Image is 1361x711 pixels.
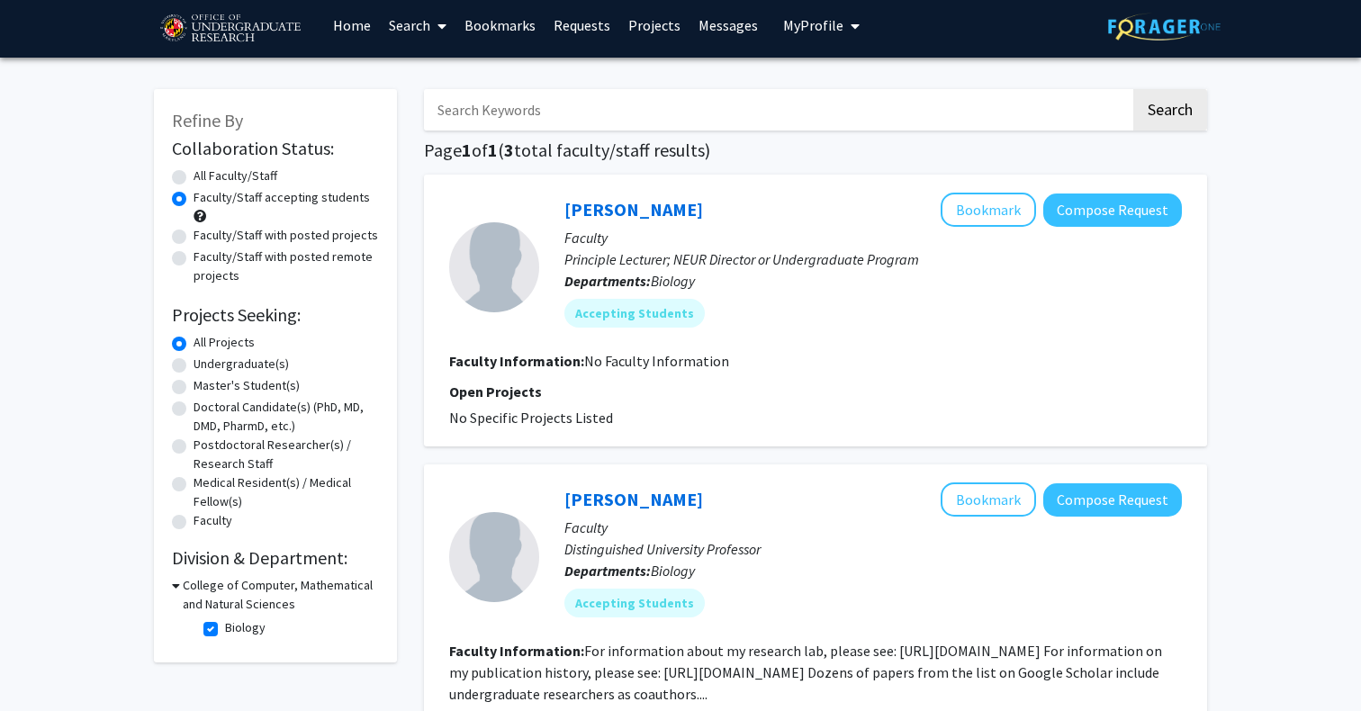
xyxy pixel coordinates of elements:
label: All Faculty/Staff [194,166,277,185]
h1: Page of ( total faculty/staff results) [424,139,1207,161]
button: Search [1133,89,1207,130]
p: Distinguished University Professor [564,538,1182,560]
b: Faculty Information: [449,642,584,660]
mat-chip: Accepting Students [564,589,705,617]
h2: Projects Seeking: [172,304,379,326]
label: Doctoral Candidate(s) (PhD, MD, DMD, PharmD, etc.) [194,398,379,436]
label: Undergraduate(s) [194,355,289,373]
button: Compose Request to William Fagan [1043,483,1182,517]
span: Biology [651,272,695,290]
p: Principle Lecturer; NEUR Director or Undergraduate Program [564,248,1182,270]
h2: Collaboration Status: [172,138,379,159]
iframe: Chat [14,630,77,697]
label: Faculty/Staff with posted projects [194,226,378,245]
span: 1 [488,139,498,161]
label: Master's Student(s) [194,376,300,395]
label: Medical Resident(s) / Medical Fellow(s) [194,473,379,511]
label: Biology [225,618,266,637]
h2: Division & Department: [172,547,379,569]
label: All Projects [194,333,255,352]
a: [PERSON_NAME] [564,488,703,510]
span: Biology [651,562,695,580]
button: Compose Request to Hilary Bierman [1043,193,1182,227]
img: ForagerOne Logo [1108,13,1221,40]
p: Faculty [564,227,1182,248]
input: Search Keywords [424,89,1131,130]
mat-chip: Accepting Students [564,299,705,328]
span: No Specific Projects Listed [449,409,613,427]
fg-read-more: For information about my research lab, please see: [URL][DOMAIN_NAME] For information on my publi... [449,642,1162,703]
label: Faculty/Staff with posted remote projects [194,247,379,285]
b: Departments: [564,272,651,290]
img: University of Maryland Logo [154,6,306,51]
span: Refine By [172,109,243,131]
span: 3 [504,139,514,161]
p: Faculty [564,517,1182,538]
span: 1 [462,139,472,161]
label: Faculty [194,511,232,530]
button: Add Hilary Bierman to Bookmarks [941,193,1036,227]
button: Add William Fagan to Bookmarks [941,482,1036,517]
p: Open Projects [449,381,1182,402]
b: Departments: [564,562,651,580]
label: Postdoctoral Researcher(s) / Research Staff [194,436,379,473]
label: Faculty/Staff accepting students [194,188,370,207]
span: No Faculty Information [584,352,729,370]
h3: College of Computer, Mathematical and Natural Sciences [183,576,379,614]
a: [PERSON_NAME] [564,198,703,220]
span: My Profile [783,16,843,34]
b: Faculty Information: [449,352,584,370]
